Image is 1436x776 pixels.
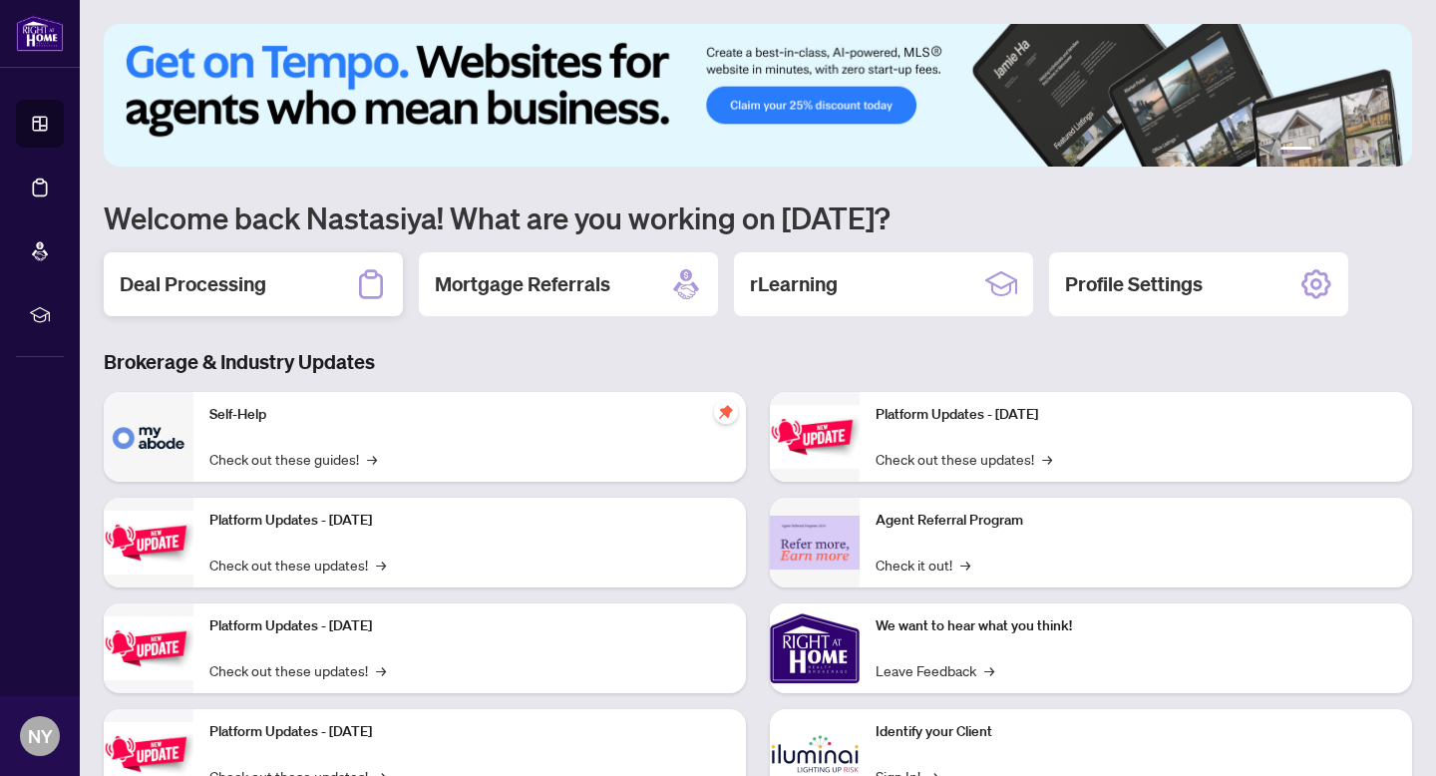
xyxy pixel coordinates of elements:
img: Agent Referral Program [770,516,860,571]
span: pushpin [714,400,738,424]
button: 6 [1384,147,1392,155]
h2: Mortgage Referrals [435,270,610,298]
img: Platform Updates - June 23, 2025 [770,405,860,468]
button: 1 [1280,147,1312,155]
span: → [376,554,386,576]
img: Platform Updates - September 16, 2025 [104,511,193,574]
img: Platform Updates - July 21, 2025 [104,616,193,679]
a: Leave Feedback→ [876,659,994,681]
h2: Deal Processing [120,270,266,298]
h1: Welcome back Nastasiya! What are you working on [DATE]? [104,198,1412,236]
button: 4 [1352,147,1360,155]
span: NY [28,722,53,750]
img: We want to hear what you think! [770,603,860,693]
button: 5 [1368,147,1376,155]
a: Check out these updates!→ [876,448,1052,470]
a: Check out these updates!→ [209,554,386,576]
img: logo [16,15,64,52]
p: Platform Updates - [DATE] [209,615,730,637]
h2: Profile Settings [1065,270,1203,298]
span: → [367,448,377,470]
h3: Brokerage & Industry Updates [104,348,1412,376]
h2: rLearning [750,270,838,298]
img: Slide 0 [104,24,1412,167]
p: Agent Referral Program [876,510,1396,532]
a: Check out these guides!→ [209,448,377,470]
span: → [376,659,386,681]
button: Open asap [1356,706,1416,766]
p: Platform Updates - [DATE] [209,510,730,532]
a: Check out these updates!→ [209,659,386,681]
p: We want to hear what you think! [876,615,1396,637]
p: Platform Updates - [DATE] [876,404,1396,426]
span: → [984,659,994,681]
img: Self-Help [104,392,193,482]
button: 2 [1320,147,1328,155]
span: → [1042,448,1052,470]
p: Self-Help [209,404,730,426]
p: Identify your Client [876,721,1396,743]
a: Check it out!→ [876,554,970,576]
span: → [960,554,970,576]
p: Platform Updates - [DATE] [209,721,730,743]
button: 3 [1336,147,1344,155]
